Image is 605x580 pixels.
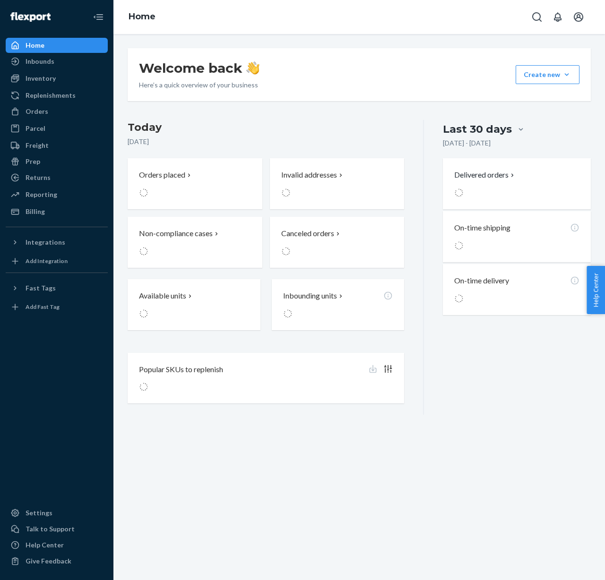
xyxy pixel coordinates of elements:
div: Returns [26,173,51,182]
button: Non-compliance cases [128,217,262,268]
ol: breadcrumbs [121,3,163,31]
button: Open Search Box [527,8,546,26]
p: Orders placed [139,170,185,180]
button: Give Feedback [6,554,108,569]
button: Help Center [587,266,605,314]
div: Inbounds [26,57,54,66]
p: Inbounding units [283,290,337,301]
button: Create new [516,65,579,84]
div: Give Feedback [26,556,71,566]
p: Popular SKUs to replenish [139,364,223,375]
p: [DATE] [128,137,404,146]
div: Billing [26,207,45,216]
div: Settings [26,508,52,518]
button: Open notifications [548,8,567,26]
button: Open account menu [569,8,588,26]
a: Add Fast Tag [6,299,108,315]
div: Parcel [26,124,45,133]
div: Replenishments [26,91,76,100]
div: Prep [26,157,40,166]
h3: Today [128,120,404,135]
a: Replenishments [6,88,108,103]
p: Canceled orders [281,228,334,239]
p: Non-compliance cases [139,228,213,239]
div: Integrations [26,238,65,247]
button: Integrations [6,235,108,250]
a: Settings [6,505,108,520]
button: Canceled orders [270,217,405,268]
button: Orders placed [128,158,262,209]
div: Home [26,41,44,50]
div: Add Integration [26,257,68,265]
div: Talk to Support [26,524,75,534]
div: Inventory [26,74,56,83]
a: Returns [6,170,108,185]
img: Flexport logo [10,12,51,22]
div: Help Center [26,540,64,550]
button: Available units [128,279,260,330]
a: Prep [6,154,108,169]
a: Parcel [6,121,108,136]
a: Home [6,38,108,53]
button: Invalid addresses [270,158,405,209]
div: Last 30 days [443,122,512,136]
h1: Welcome back [139,60,259,77]
a: Talk to Support [6,521,108,537]
a: Add Integration [6,254,108,269]
a: Help Center [6,537,108,553]
a: Orders [6,104,108,119]
img: hand-wave emoji [246,61,259,75]
button: Fast Tags [6,281,108,296]
p: Here’s a quick overview of your business [139,80,259,90]
a: Reporting [6,187,108,202]
a: Freight [6,138,108,153]
p: On-time shipping [454,222,510,233]
div: Orders [26,107,48,116]
a: Inventory [6,71,108,86]
button: Close Navigation [89,8,108,26]
a: Inbounds [6,54,108,69]
div: Freight [26,141,49,150]
div: Fast Tags [26,283,56,293]
a: Billing [6,204,108,219]
button: Inbounding units [272,279,405,330]
button: Delivered orders [454,170,516,180]
p: [DATE] - [DATE] [443,138,491,148]
p: On-time delivery [454,275,509,286]
div: Add Fast Tag [26,303,60,311]
p: Available units [139,290,186,301]
a: Home [129,11,156,22]
p: Invalid addresses [281,170,337,180]
div: Reporting [26,190,57,199]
